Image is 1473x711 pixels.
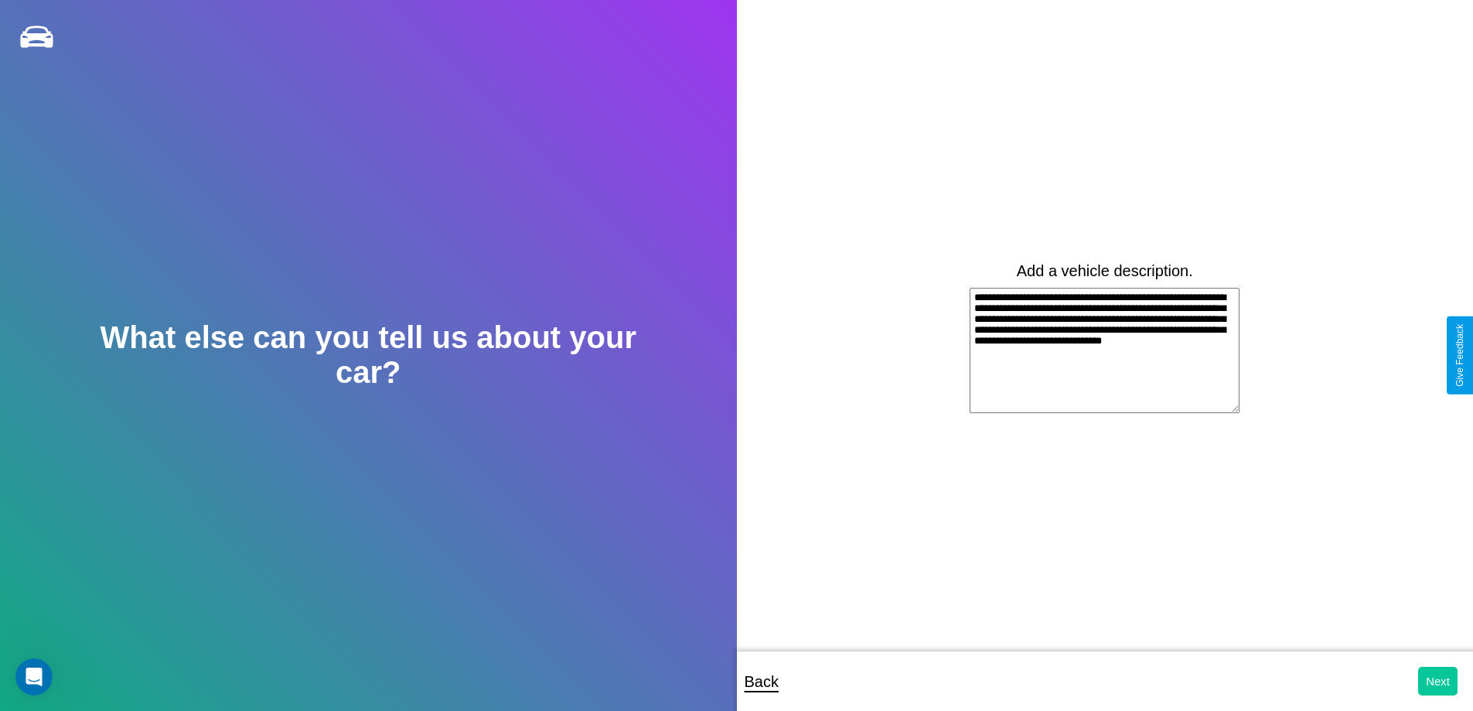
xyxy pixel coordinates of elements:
[73,320,663,390] h2: What else can you tell us about your car?
[1418,667,1458,696] button: Next
[745,668,779,696] p: Back
[15,658,53,696] iframe: Intercom live chat
[1454,324,1465,387] div: Give Feedback
[1017,262,1193,280] label: Add a vehicle description.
